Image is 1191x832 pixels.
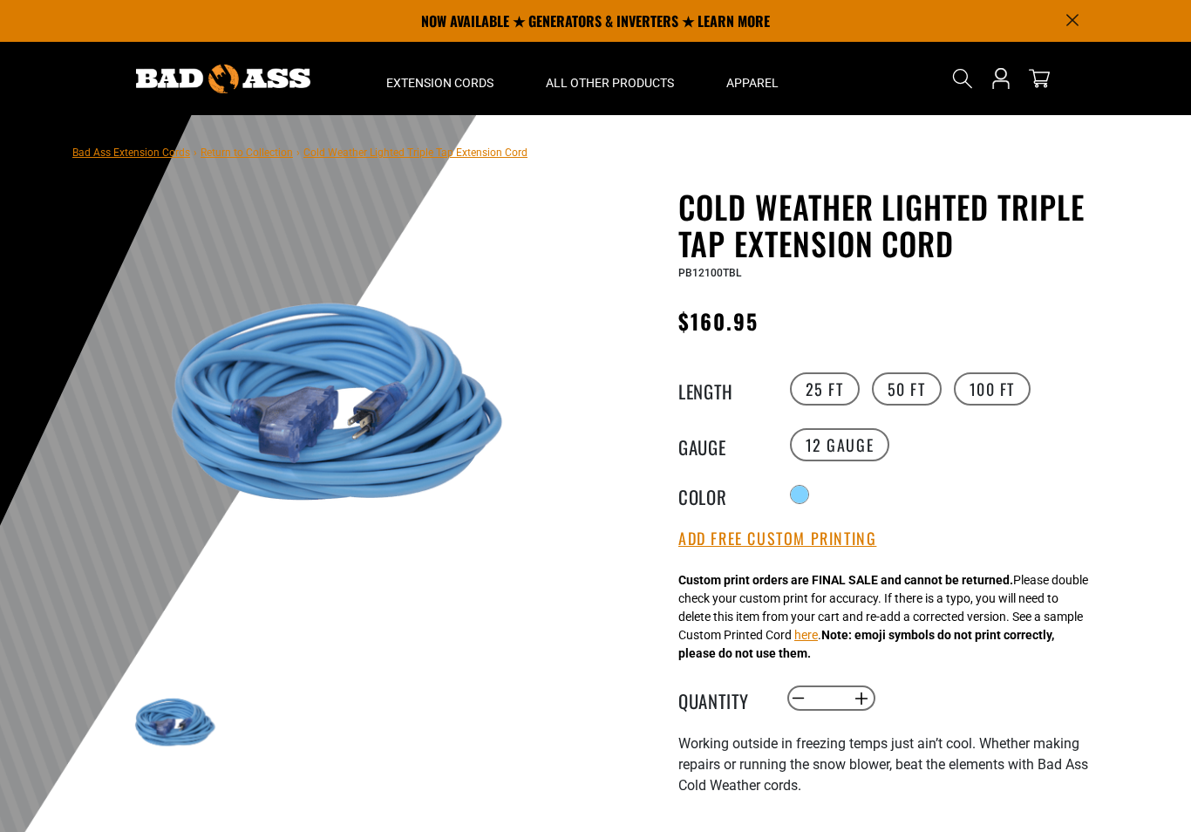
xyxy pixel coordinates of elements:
[136,65,310,93] img: Bad Ass Extension Cords
[954,372,1031,406] label: 100 FT
[678,529,876,549] button: Add Free Custom Printing
[678,378,766,400] legend: Length
[520,42,700,115] summary: All Other Products
[678,735,1088,794] span: Working outside in freezing temps just ain’t cool. Whether making repairs or running the snow blo...
[678,483,766,506] legend: Color
[678,571,1088,663] div: Please double check your custom print for accuracy. If there is a typo, you will need to delete t...
[72,147,190,159] a: Bad Ass Extension Cords
[72,141,527,162] nav: breadcrumbs
[872,372,942,406] label: 50 FT
[678,433,766,456] legend: Gauge
[949,65,977,92] summary: Search
[678,267,741,279] span: PB12100TBL
[726,75,779,91] span: Apparel
[546,75,674,91] span: All Other Products
[296,147,300,159] span: ›
[386,75,493,91] span: Extension Cords
[360,42,520,115] summary: Extension Cords
[790,428,890,461] label: 12 Gauge
[201,147,293,159] a: Return to Collection
[678,628,1054,660] strong: Note: emoji symbols do not print correctly, please do not use them.
[194,147,197,159] span: ›
[124,672,225,773] img: Light Blue
[678,573,1013,587] strong: Custom print orders are FINAL SALE and cannot be returned.
[678,687,766,710] label: Quantity
[678,188,1106,262] h1: Cold Weather Lighted Triple Tap Extension Cord
[794,626,818,644] button: here
[124,192,544,612] img: Light Blue
[790,372,860,406] label: 25 FT
[303,147,527,159] span: Cold Weather Lighted Triple Tap Extension Cord
[700,42,805,115] summary: Apparel
[678,305,759,337] span: $160.95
